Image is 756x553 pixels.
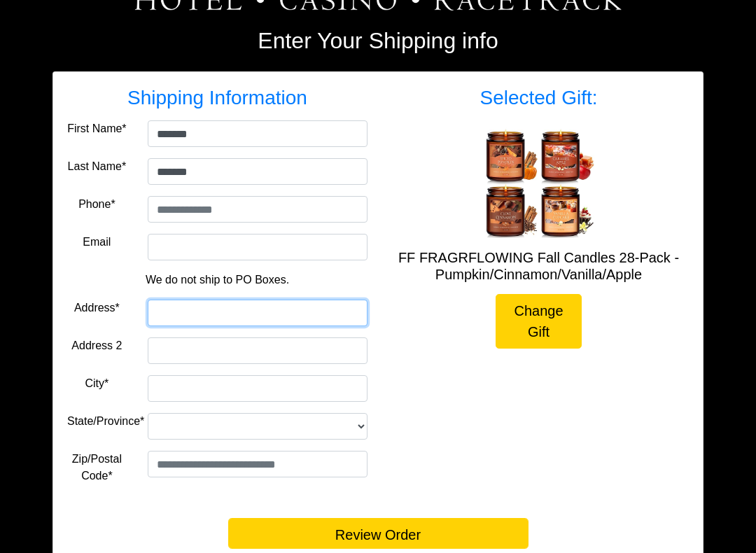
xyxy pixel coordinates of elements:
[388,249,689,283] h5: FF FRAGRFLOWING Fall Candles 28-Pack - Pumpkin/Cinnamon/Vanilla/Apple
[388,86,689,110] h3: Selected Gift:
[71,337,122,354] label: Address 2
[67,120,126,137] label: First Name*
[78,196,115,213] label: Phone*
[68,158,127,175] label: Last Name*
[85,375,108,392] label: City*
[67,413,144,430] label: State/Province*
[83,234,111,251] label: Email
[483,126,595,238] img: FF FRAGRFLOWING Fall Candles 28-Pack - Pumpkin/Cinnamon/Vanilla/Apple
[67,451,127,484] label: Zip/Postal Code*
[228,518,528,549] button: Review Order
[52,27,703,54] h2: Enter Your Shipping info
[67,86,367,110] h3: Shipping Information
[496,294,582,349] a: Change Gift
[78,272,357,288] p: We do not ship to PO Boxes.
[74,300,120,316] label: Address*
